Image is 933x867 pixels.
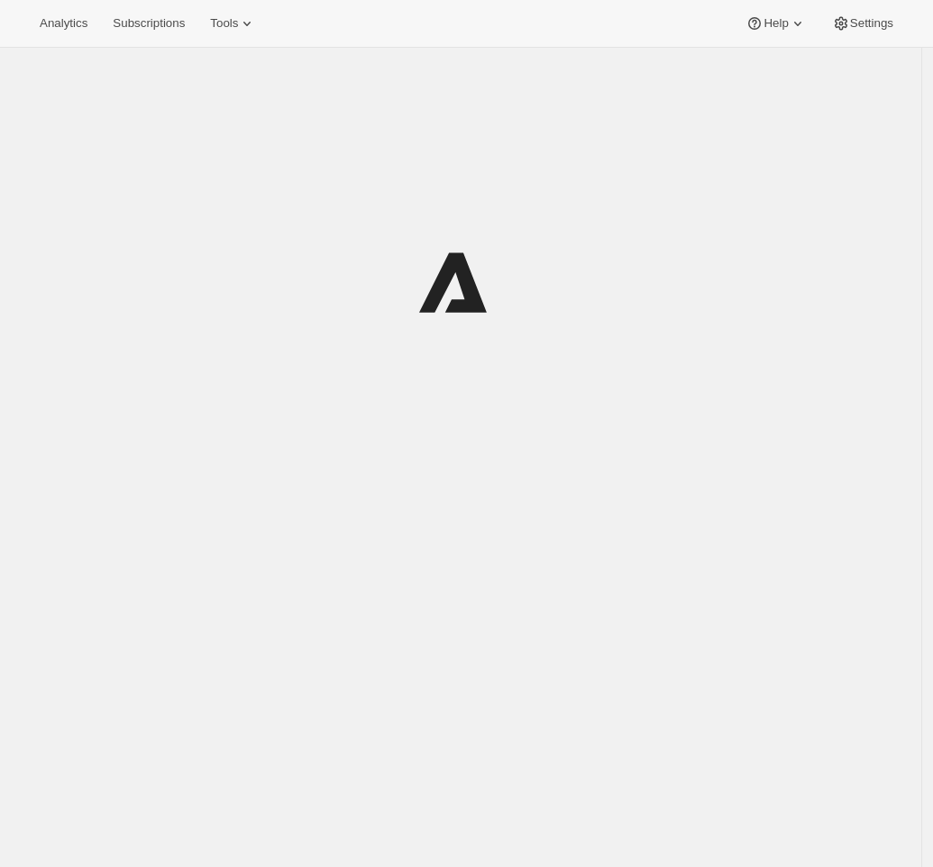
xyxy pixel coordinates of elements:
[113,16,185,31] span: Subscriptions
[735,11,817,36] button: Help
[210,16,238,31] span: Tools
[29,11,98,36] button: Analytics
[821,11,904,36] button: Settings
[199,11,267,36] button: Tools
[850,16,893,31] span: Settings
[102,11,196,36] button: Subscriptions
[40,16,87,31] span: Analytics
[764,16,788,31] span: Help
